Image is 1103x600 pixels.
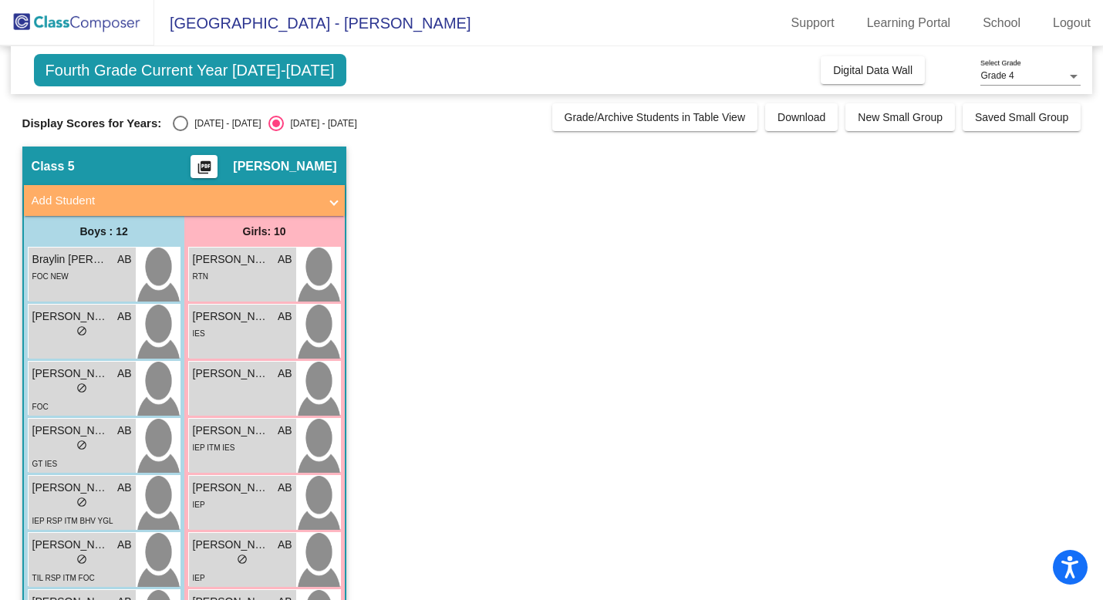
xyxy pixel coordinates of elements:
[76,440,87,450] span: do_not_disturb_alt
[34,54,346,86] span: Fourth Grade Current Year [DATE]-[DATE]
[278,537,292,553] span: AB
[24,216,184,247] div: Boys : 12
[173,116,356,131] mat-radio-group: Select an option
[193,574,205,582] span: IEP
[193,272,208,281] span: RTN
[845,103,955,131] button: New Small Group
[970,11,1033,35] a: School
[32,537,110,553] span: [PERSON_NAME]
[76,325,87,336] span: do_not_disturb_alt
[765,103,838,131] button: Download
[117,251,132,268] span: AB
[32,308,110,325] span: [PERSON_NAME]
[278,366,292,382] span: AB
[32,366,110,382] span: [PERSON_NAME]
[833,64,912,76] span: Digital Data Wall
[237,554,248,565] span: do_not_disturb_alt
[117,537,132,553] span: AB
[32,574,95,582] span: TIL RSP ITM FOC
[278,480,292,496] span: AB
[193,366,270,382] span: [PERSON_NAME]
[76,554,87,565] span: do_not_disturb_alt
[117,423,132,439] span: AB
[32,460,58,468] span: GT IES
[76,497,87,507] span: do_not_disturb_alt
[22,116,162,130] span: Display Scores for Years:
[193,443,235,452] span: IEP ITM IES
[32,192,319,210] mat-panel-title: Add Student
[278,251,292,268] span: AB
[1041,11,1103,35] a: Logout
[32,403,49,411] span: FOC
[193,251,270,268] span: [PERSON_NAME]
[154,11,471,35] span: [GEOGRAPHIC_DATA] - [PERSON_NAME]
[76,383,87,393] span: do_not_disturb_alt
[855,11,963,35] a: Learning Portal
[193,423,270,439] span: [PERSON_NAME]
[975,111,1068,123] span: Saved Small Group
[117,308,132,325] span: AB
[779,11,847,35] a: Support
[552,103,758,131] button: Grade/Archive Students in Table View
[195,160,214,181] mat-icon: picture_as_pdf
[858,111,943,123] span: New Small Group
[32,272,69,281] span: FOC NEW
[963,103,1081,131] button: Saved Small Group
[193,329,205,338] span: IES
[32,480,110,496] span: [PERSON_NAME]
[184,216,345,247] div: Girls: 10
[32,423,110,439] span: [PERSON_NAME]
[24,185,345,216] mat-expansion-panel-header: Add Student
[821,56,925,84] button: Digital Data Wall
[191,155,218,178] button: Print Students Details
[32,251,110,268] span: Braylin [PERSON_NAME]
[565,111,746,123] span: Grade/Archive Students in Table View
[777,111,825,123] span: Download
[284,116,356,130] div: [DATE] - [DATE]
[278,308,292,325] span: AB
[980,70,1014,81] span: Grade 4
[117,480,132,496] span: AB
[188,116,261,130] div: [DATE] - [DATE]
[233,159,336,174] span: [PERSON_NAME]
[193,308,270,325] span: [PERSON_NAME]
[193,480,270,496] span: [PERSON_NAME]
[117,366,132,382] span: AB
[193,537,270,553] span: [PERSON_NAME]
[278,423,292,439] span: AB
[32,517,113,525] span: IEP RSP ITM BHV YGL
[193,501,205,509] span: IEP
[32,159,75,174] span: Class 5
